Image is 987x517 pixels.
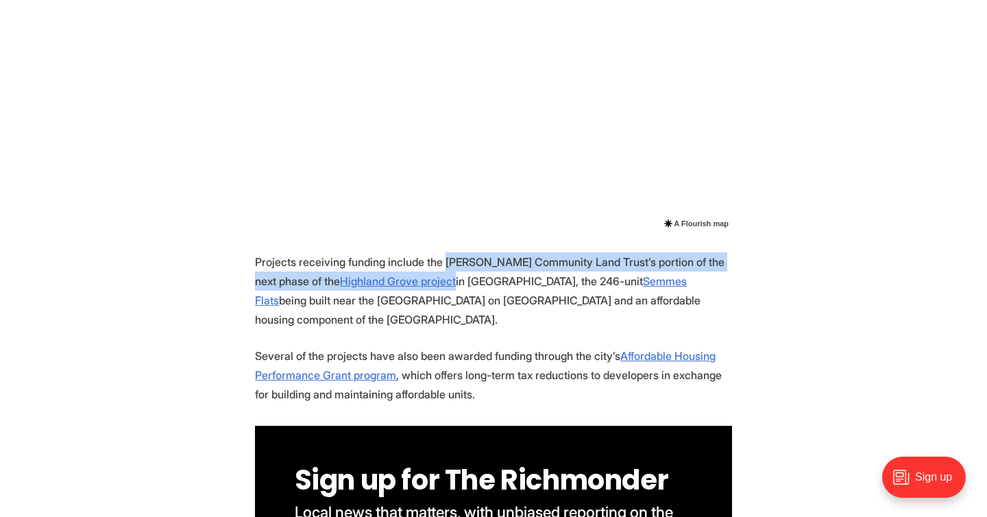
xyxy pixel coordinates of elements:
[870,450,987,517] iframe: portal-trigger
[663,215,729,232] a: A Flourish map
[664,219,672,228] img: Flourish logo
[674,215,729,232] span: A Flourish map
[295,461,669,499] span: Sign up for The Richmonder
[255,274,687,307] a: Semmes Flats
[255,346,732,404] p: Several of the projects have also been awarded funding through the city’s , which offers long-ter...
[340,274,456,288] a: Highland Grove project
[255,252,732,329] p: Projects receiving funding include the [PERSON_NAME] Community Land Trust’s portion of the next p...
